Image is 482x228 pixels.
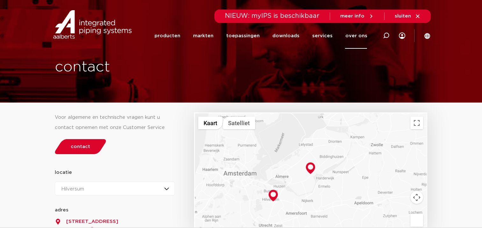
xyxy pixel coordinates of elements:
div: Voor algemene en technische vragen kunt u contact opnemen met onze Customer Service [55,112,175,133]
button: Sleep Pegman de kaart op om Street View te openen [410,214,423,227]
span: meer info [340,14,364,18]
div: my IPS [399,23,405,49]
button: Bedieningsopties voor de kaartweergave [410,191,423,204]
button: Weergave op volledig scherm aan- of uitzetten [410,117,423,129]
button: Stratenkaart tonen [198,117,223,129]
span: sluiten [395,14,411,18]
a: markten [193,23,213,49]
a: over ons [345,23,367,49]
a: producten [154,23,180,49]
a: sluiten [395,13,421,19]
span: NIEUW: myIPS is beschikbaar [225,13,320,19]
h1: contact [55,57,264,77]
nav: Menu [154,23,367,49]
span: contact [71,144,90,149]
a: downloads [272,23,299,49]
a: meer info [340,13,374,19]
strong: locatie [55,170,72,175]
a: services [312,23,332,49]
a: contact [53,139,108,154]
a: toepassingen [226,23,259,49]
span: Hilversum [61,187,84,191]
button: Satellietbeelden tonen [223,117,255,129]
